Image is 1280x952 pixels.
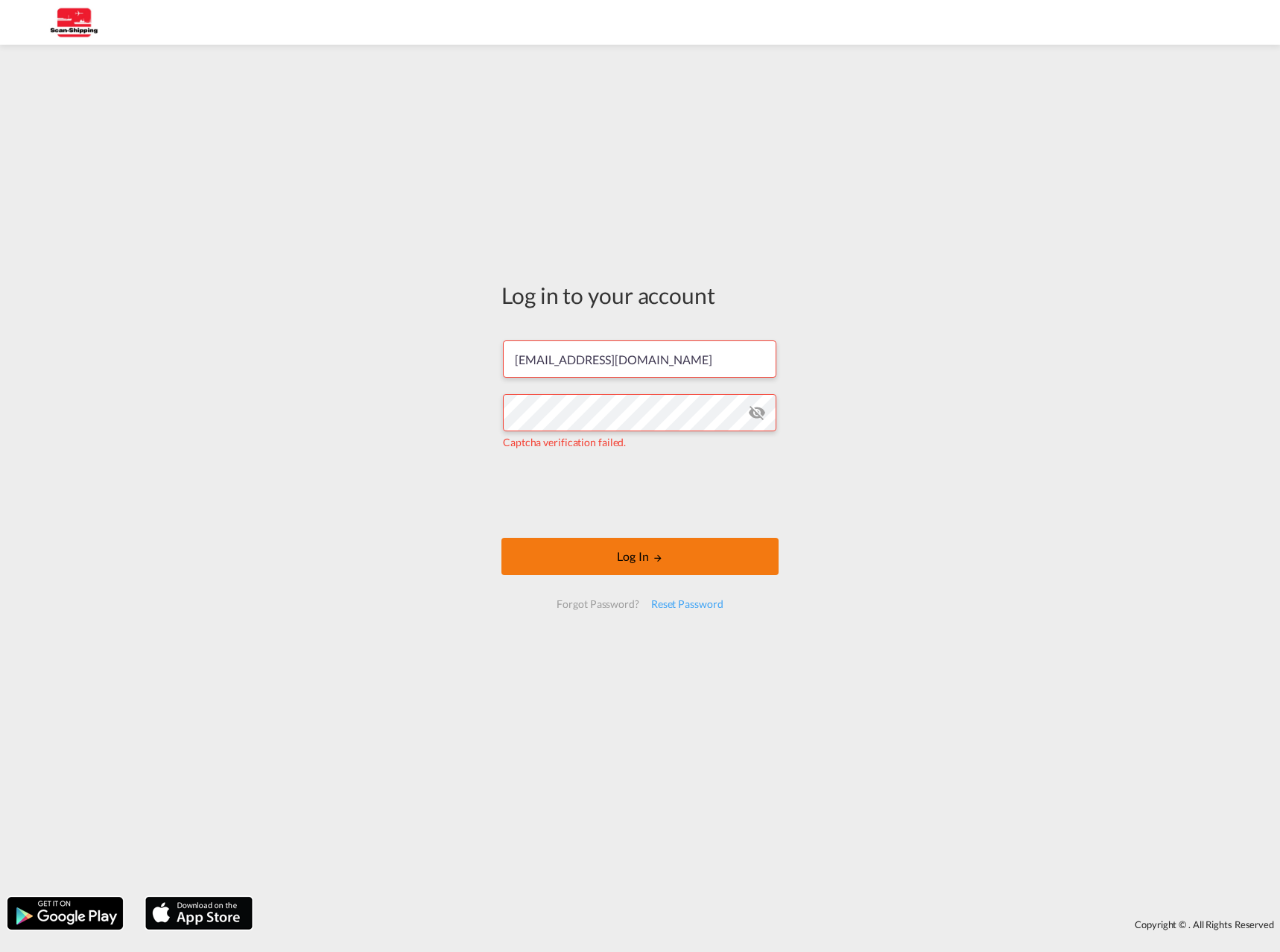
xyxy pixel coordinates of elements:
[501,279,779,311] div: Log in to your account
[503,436,626,448] span: Captcha verification failed.
[144,895,254,931] img: apple.png
[551,591,644,618] div: Forgot Password?
[22,6,123,39] img: 123b615026f311ee80dabbd30bc9e10f.jpg
[645,591,729,618] div: Reset Password
[501,538,779,575] button: LOGIN
[527,465,753,523] iframe: reCAPTCHA
[748,404,766,422] md-icon: icon-eye-off
[6,895,124,931] img: google.png
[260,912,1280,937] div: Copyright © . All Rights Reserved
[503,340,776,378] input: Enter email/phone number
